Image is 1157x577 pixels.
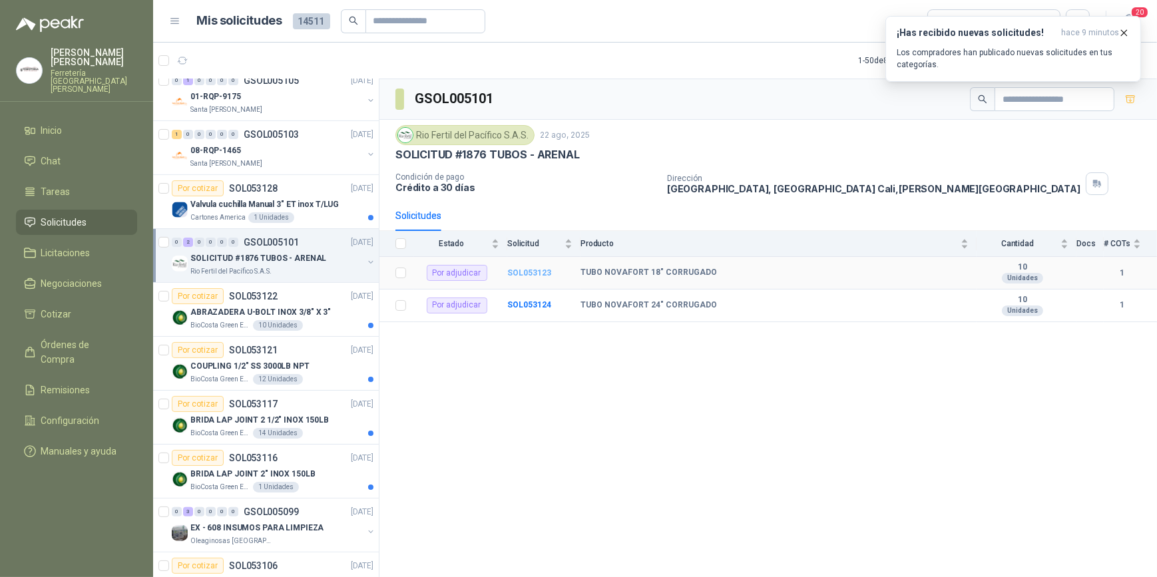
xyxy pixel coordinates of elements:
[228,130,238,139] div: 0
[253,482,299,492] div: 1 Unidades
[395,208,441,223] div: Solicitudes
[244,130,299,139] p: GSOL005103
[667,174,1080,183] p: Dirección
[194,130,204,139] div: 0
[349,16,358,25] span: search
[172,180,224,196] div: Por cotizar
[217,507,227,516] div: 0
[244,238,299,247] p: GSOL005101
[183,76,193,85] div: 1
[228,507,238,516] div: 0
[206,130,216,139] div: 0
[897,47,1130,71] p: Los compradores han publicado nuevas solicitudes en tus categorías.
[229,453,278,463] p: SOL053116
[190,104,262,115] p: Santa [PERSON_NAME]
[217,130,227,139] div: 0
[190,320,250,331] p: BioCosta Green Energy S.A.S
[217,76,227,85] div: 0
[172,126,376,169] a: 1 0 0 0 0 0 GSOL005103[DATE] Company Logo08-RQP-1465Santa [PERSON_NAME]
[414,239,489,248] span: Estado
[580,300,717,311] b: TUBO NOVAFORT 24" CORRUGADO
[217,238,227,247] div: 0
[206,76,216,85] div: 0
[41,246,91,260] span: Licitaciones
[183,507,193,516] div: 3
[172,73,376,115] a: 0 1 0 0 0 0 GSOL005105[DATE] Company Logo01-RQP-9175Santa [PERSON_NAME]
[936,14,964,29] div: Todas
[858,50,945,71] div: 1 - 50 de 8561
[194,76,204,85] div: 0
[153,175,379,229] a: Por cotizarSOL053128[DATE] Company LogoValvula cuchilla Manual 3" ET inox T/LUGCartones America1 ...
[172,507,182,516] div: 0
[41,123,63,138] span: Inicio
[244,76,299,85] p: GSOL005105
[153,391,379,445] a: Por cotizarSOL053117[DATE] Company LogoBRIDA LAP JOINT 2 1/2" INOX 150LBBioCosta Green Energy S.A...
[41,444,117,459] span: Manuales y ayuda
[1002,273,1043,284] div: Unidades
[1076,231,1104,257] th: Docs
[172,288,224,304] div: Por cotizar
[228,238,238,247] div: 0
[172,234,376,277] a: 0 2 0 0 0 0 GSOL005101[DATE] Company LogoSOLICITUD #1876 TUBOS - ARENALRio Fertil del Pacífico S....
[229,345,278,355] p: SOL053121
[228,76,238,85] div: 0
[172,396,224,412] div: Por cotizar
[253,374,303,385] div: 12 Unidades
[172,363,188,379] img: Company Logo
[253,428,303,439] div: 14 Unidades
[580,239,958,248] span: Producto
[1104,239,1130,248] span: # COTs
[172,450,224,466] div: Por cotizar
[229,291,278,301] p: SOL053122
[351,398,373,411] p: [DATE]
[507,300,551,309] a: SOL053124
[351,236,373,249] p: [DATE]
[977,231,1076,257] th: Cantidad
[41,184,71,199] span: Tareas
[41,413,100,428] span: Configuración
[16,439,137,464] a: Manuales y ayuda
[183,238,193,247] div: 2
[351,560,373,572] p: [DATE]
[172,342,224,358] div: Por cotizar
[351,506,373,518] p: [DATE]
[16,332,137,372] a: Órdenes de Compra
[41,307,72,321] span: Cotizar
[540,129,590,142] p: 22 ago, 2025
[172,504,376,546] a: 0 3 0 0 0 0 GSOL005099[DATE] Company LogoEX - 608 INSUMOS PARA LIMPIEZAOleaginosas [GEOGRAPHIC_DA...
[427,297,487,313] div: Por adjudicar
[507,268,551,278] a: SOL053123
[172,94,188,110] img: Company Logo
[507,231,580,257] th: Solicitud
[153,445,379,498] a: Por cotizarSOL053116[DATE] Company LogoBRIDA LAP JOINT 2" INOX 150LBBioCosta Green Energy S.A.S1 ...
[172,417,188,433] img: Company Logo
[17,58,42,83] img: Company Logo
[172,309,188,325] img: Company Logo
[172,471,188,487] img: Company Logo
[153,337,379,391] a: Por cotizarSOL053121[DATE] Company LogoCOUPLING 1/2" SS 3000LB NPTBioCosta Green Energy S.A.S12 U...
[190,374,250,385] p: BioCosta Green Energy S.A.S
[172,256,188,272] img: Company Logo
[16,271,137,296] a: Negociaciones
[153,283,379,337] a: Por cotizarSOL053122[DATE] Company LogoABRAZADERA U-BOLT INOX 3/8" X 3"BioCosta Green Energy S.A....
[885,16,1141,82] button: ¡Has recibido nuevas solicitudes!hace 9 minutos Los compradores han publicado nuevas solicitudes ...
[395,125,535,145] div: Rio Fertil del Pacífico S.A.S.
[897,27,1056,39] h3: ¡Has recibido nuevas solicitudes!
[41,215,87,230] span: Solicitudes
[190,212,246,223] p: Cartones America
[427,265,487,281] div: Por adjudicar
[16,148,137,174] a: Chat
[190,468,316,481] p: BRIDA LAP JOINT 2" INOX 150LB
[172,558,224,574] div: Por cotizar
[1117,9,1141,33] button: 20
[41,276,103,291] span: Negociaciones
[395,148,580,162] p: SOLICITUD #1876 TUBOS - ARENAL
[507,239,562,248] span: Solicitud
[172,202,188,218] img: Company Logo
[190,428,250,439] p: BioCosta Green Energy S.A.S
[51,48,137,67] p: [PERSON_NAME] [PERSON_NAME]
[580,231,977,257] th: Producto
[977,262,1068,273] b: 10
